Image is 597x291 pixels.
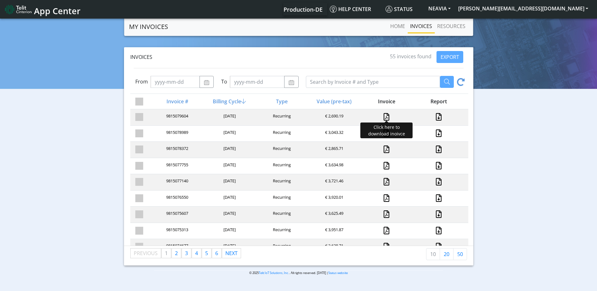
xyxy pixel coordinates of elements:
[386,6,413,13] span: Status
[130,248,241,258] ul: Pagination
[255,113,307,122] div: Recurring
[129,20,168,33] a: MY INVOICES
[203,129,255,138] div: [DATE]
[307,129,360,138] div: € 3,043.32
[386,6,392,13] img: status.svg
[425,3,454,14] button: NEAVIA
[436,51,463,63] button: EXPORT
[283,3,322,15] a: Your current platform instance
[408,20,435,32] a: INVOICES
[255,227,307,235] div: Recurring
[383,3,425,15] a: Status
[204,80,210,85] img: calendar.svg
[259,271,289,275] a: Telit IoT Solutions, Inc.
[307,178,360,186] div: € 3,721.46
[255,243,307,251] div: Recurring
[453,248,467,260] a: 50
[203,210,255,219] div: [DATE]
[150,194,203,203] div: 9815076550
[150,129,203,138] div: 9815078989
[134,250,158,257] span: Previous
[203,194,255,203] div: [DATE]
[185,250,188,257] span: 3
[307,194,360,203] div: € 3,920.01
[34,5,81,17] span: App Center
[203,145,255,154] div: [DATE]
[135,78,148,85] label: From
[307,243,360,251] div: € 3,628.71
[255,194,307,203] div: Recurring
[390,53,431,60] span: 55 invoices found
[330,6,371,13] span: Help center
[412,98,464,105] div: Report
[175,250,178,257] span: 2
[150,145,203,154] div: 9815078372
[288,80,294,85] img: calendar.svg
[203,98,255,105] div: Billing Cycle
[454,3,592,14] button: [PERSON_NAME][EMAIL_ADDRESS][DOMAIN_NAME]
[255,145,307,154] div: Recurring
[195,250,198,257] span: 4
[230,76,284,88] input: yyyy-mm-dd
[150,178,203,186] div: 9815077140
[150,210,203,219] div: 9815075607
[284,6,323,13] span: Production-DE
[255,210,307,219] div: Recurring
[165,250,168,257] span: 1
[203,227,255,235] div: [DATE]
[203,243,255,251] div: [DATE]
[203,162,255,170] div: [DATE]
[215,250,218,257] span: 6
[307,210,360,219] div: € 3,625.49
[330,6,337,13] img: knowledge.svg
[307,113,360,122] div: € 2,690.19
[203,113,255,122] div: [DATE]
[5,4,31,14] img: logo-telit-cinterion-gw-new.png
[255,178,307,186] div: Recurring
[154,271,443,275] p: © 2025 . All rights reserved. [DATE] |
[221,78,227,85] label: To
[307,145,360,154] div: € 2,865.71
[150,98,203,105] div: Invoice #
[327,3,383,15] a: Help center
[150,243,203,251] div: 9815074677
[255,162,307,170] div: Recurring
[388,20,408,32] a: Home
[150,227,203,235] div: 9815075313
[307,227,360,235] div: € 3,951.87
[307,98,360,105] div: Value (pre-tax)
[360,98,412,105] div: Invoice
[150,76,200,88] input: yyyy-mm-dd
[255,98,307,105] div: Type
[5,3,80,16] a: App Center
[203,178,255,186] div: [DATE]
[150,113,203,122] div: 9815079604
[306,76,440,88] input: Search by Invoice # and Type
[150,162,203,170] div: 9815077755
[307,162,360,170] div: € 3,634.98
[328,271,348,275] a: Status website
[435,20,468,32] a: RESOURCES
[205,250,208,257] span: 5
[130,54,152,60] span: Invoices
[222,248,241,258] a: Next page
[360,123,413,138] div: Click here to download inoivce
[255,129,307,138] div: Recurring
[440,248,453,260] a: 20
